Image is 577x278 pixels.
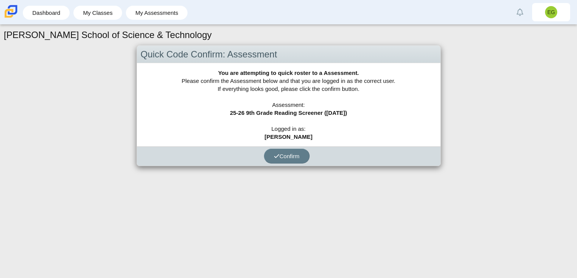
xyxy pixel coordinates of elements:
button: Confirm [264,149,310,164]
a: Dashboard [27,6,66,20]
img: Carmen School of Science & Technology [3,3,19,19]
b: You are attempting to quick roster to a Assessment. [218,70,359,76]
a: Carmen School of Science & Technology [3,14,19,21]
b: [PERSON_NAME] [265,133,313,140]
div: Please confirm the Assessment below and that you are logged in as the correct user. If everything... [137,63,440,146]
div: Quick Code Confirm: Assessment [137,46,440,64]
a: Alerts [512,4,528,21]
a: EG [532,3,570,21]
span: EG [547,10,555,15]
a: My Assessments [130,6,184,20]
a: My Classes [77,6,118,20]
h1: [PERSON_NAME] School of Science & Technology [4,29,212,41]
b: 25-26 9th Grade Reading Screener ([DATE]) [230,110,347,116]
span: Confirm [274,153,300,159]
